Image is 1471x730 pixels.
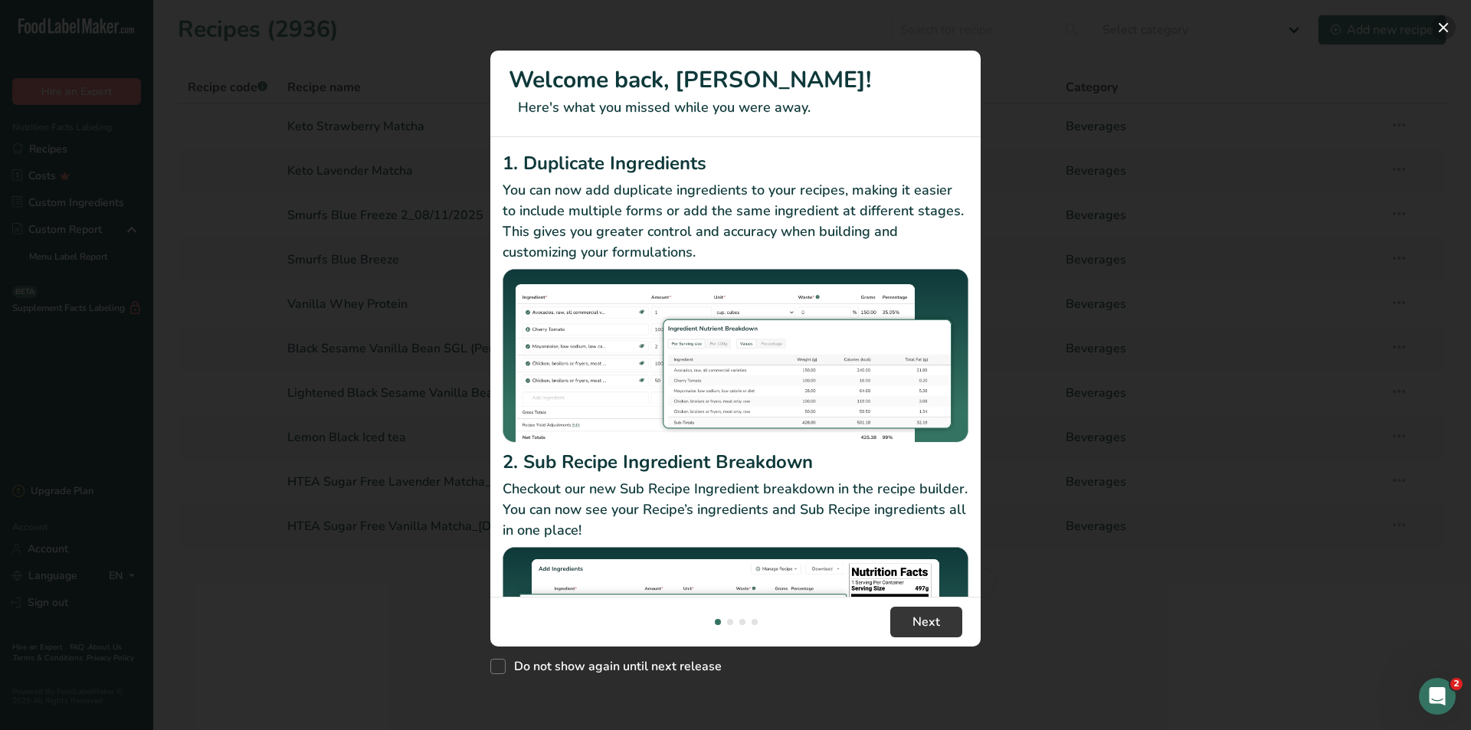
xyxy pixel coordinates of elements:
[503,448,968,476] h2: 2. Sub Recipe Ingredient Breakdown
[503,547,968,721] img: Sub Recipe Ingredient Breakdown
[503,269,968,443] img: Duplicate Ingredients
[503,180,968,263] p: You can now add duplicate ingredients to your recipes, making it easier to include multiple forms...
[1450,678,1463,690] span: 2
[509,97,962,118] p: Here's what you missed while you were away.
[503,479,968,541] p: Checkout our new Sub Recipe Ingredient breakdown in the recipe builder. You can now see your Reci...
[509,63,962,97] h1: Welcome back, [PERSON_NAME]!
[503,149,968,177] h2: 1. Duplicate Ingredients
[912,613,940,631] span: Next
[890,607,962,637] button: Next
[1419,678,1456,715] iframe: Intercom live chat
[506,659,722,674] span: Do not show again until next release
